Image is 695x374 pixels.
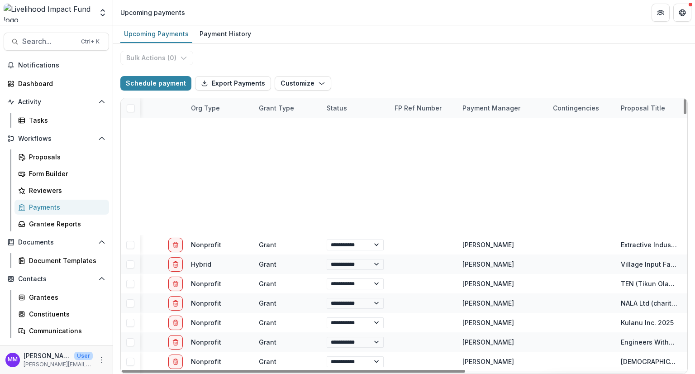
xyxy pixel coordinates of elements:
[14,307,109,321] a: Constituents
[196,25,255,43] a: Payment History
[168,335,183,350] button: delete
[462,279,514,288] div: [PERSON_NAME]
[389,98,457,118] div: FP Ref Number
[547,103,605,113] div: Contingencies
[29,326,102,336] div: Communications
[168,355,183,369] button: delete
[275,76,331,91] button: Customize
[120,27,192,40] div: Upcoming Payments
[4,58,109,72] button: Notifications
[253,98,321,118] div: Grant Type
[259,279,276,288] div: Grant
[4,235,109,249] button: Open Documents
[14,290,109,305] a: Grantees
[191,337,221,347] div: Nonprofit
[8,357,18,363] div: Miriam Mwangi
[96,355,107,365] button: More
[457,98,547,118] div: Payment Manager
[259,318,276,327] div: Grant
[191,240,221,249] div: Nonprofit
[14,323,109,338] a: Communications
[29,186,102,195] div: Reviewers
[18,239,95,246] span: Documents
[4,4,93,22] img: Livelihood Impact Fund logo
[186,98,253,118] div: Org type
[191,318,221,327] div: Nonprofit
[168,238,183,252] button: delete
[79,37,101,47] div: Ctrl + K
[191,259,211,269] div: Hybrid
[191,298,221,308] div: Nonprofit
[191,357,221,366] div: Nonprofit
[168,296,183,311] button: delete
[457,103,526,113] div: Payment Manager
[120,25,192,43] a: Upcoming Payments
[29,219,102,229] div: Grantee Reports
[253,103,300,113] div: Grant Type
[4,342,109,356] button: Open Data & Reporting
[621,337,678,347] div: Engineers Without Borders [GEOGRAPHIC_DATA]-2025
[259,298,276,308] div: Grant
[4,33,109,51] button: Search...
[120,76,191,91] button: Schedule payment
[547,98,615,118] div: Contingencies
[14,253,109,268] a: Document Templates
[621,259,678,269] div: Village Input Fairs - 2025-26 Grant
[117,6,189,19] nav: breadcrumb
[321,103,352,113] div: Status
[321,98,389,118] div: Status
[29,169,102,178] div: Form Builder
[120,8,185,17] div: Upcoming payments
[621,298,678,308] div: NALA Ltd (charitable company) 2025
[18,62,105,69] span: Notifications
[462,240,514,249] div: [PERSON_NAME]
[462,318,514,327] div: [PERSON_NAME]
[29,152,102,162] div: Proposals
[120,51,193,65] button: Bulk Actions (0)
[22,37,76,46] span: Search...
[615,103,671,113] div: Proposal Title
[615,98,683,118] div: Proposal Title
[621,240,678,249] div: Extractive Industries Transparency Initiative (EITI) - 2025 - Prospect
[29,292,102,302] div: Grantees
[186,103,225,113] div: Org type
[18,135,95,143] span: Workflows
[621,279,678,288] div: TEN (Tikun Olam Empowerment Network) 2025
[18,79,102,88] div: Dashboard
[389,103,447,113] div: FP Ref Number
[74,352,93,360] p: User
[673,4,691,22] button: Get Help
[462,259,514,269] div: [PERSON_NAME]
[14,216,109,231] a: Grantee Reports
[652,4,670,22] button: Partners
[259,259,276,269] div: Grant
[4,131,109,146] button: Open Workflows
[14,149,109,164] a: Proposals
[24,351,71,360] p: [PERSON_NAME]
[462,337,514,347] div: [PERSON_NAME]
[462,357,514,366] div: [PERSON_NAME]
[14,200,109,215] a: Payments
[4,272,109,286] button: Open Contacts
[259,357,276,366] div: Grant
[168,316,183,330] button: delete
[621,357,678,366] div: [DEMOGRAPHIC_DATA] World Watch 2025
[24,360,93,369] p: [PERSON_NAME][EMAIL_ADDRESS][DOMAIN_NAME]
[29,202,102,212] div: Payments
[168,257,183,272] button: delete
[4,95,109,109] button: Open Activity
[18,275,95,283] span: Contacts
[18,98,95,106] span: Activity
[196,27,255,40] div: Payment History
[96,4,109,22] button: Open entity switcher
[621,318,674,327] div: Kulanu Inc. 2025
[29,256,102,265] div: Document Templates
[14,183,109,198] a: Reviewers
[259,337,276,347] div: Grant
[259,240,276,249] div: Grant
